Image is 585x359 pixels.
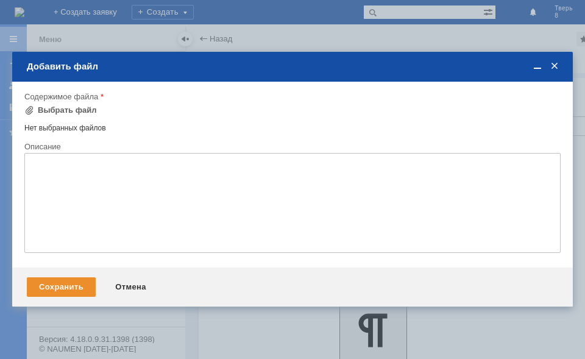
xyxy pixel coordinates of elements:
[5,5,178,15] div: прошу убрать оч
[38,105,97,115] div: Выбрать файл
[548,61,561,72] span: Закрыть
[24,119,561,133] div: Нет выбранных файлов
[24,93,558,101] div: Содержимое файла
[531,61,544,72] span: Свернуть (Ctrl + M)
[24,143,558,151] div: Описание
[27,61,561,72] div: Добавить файл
